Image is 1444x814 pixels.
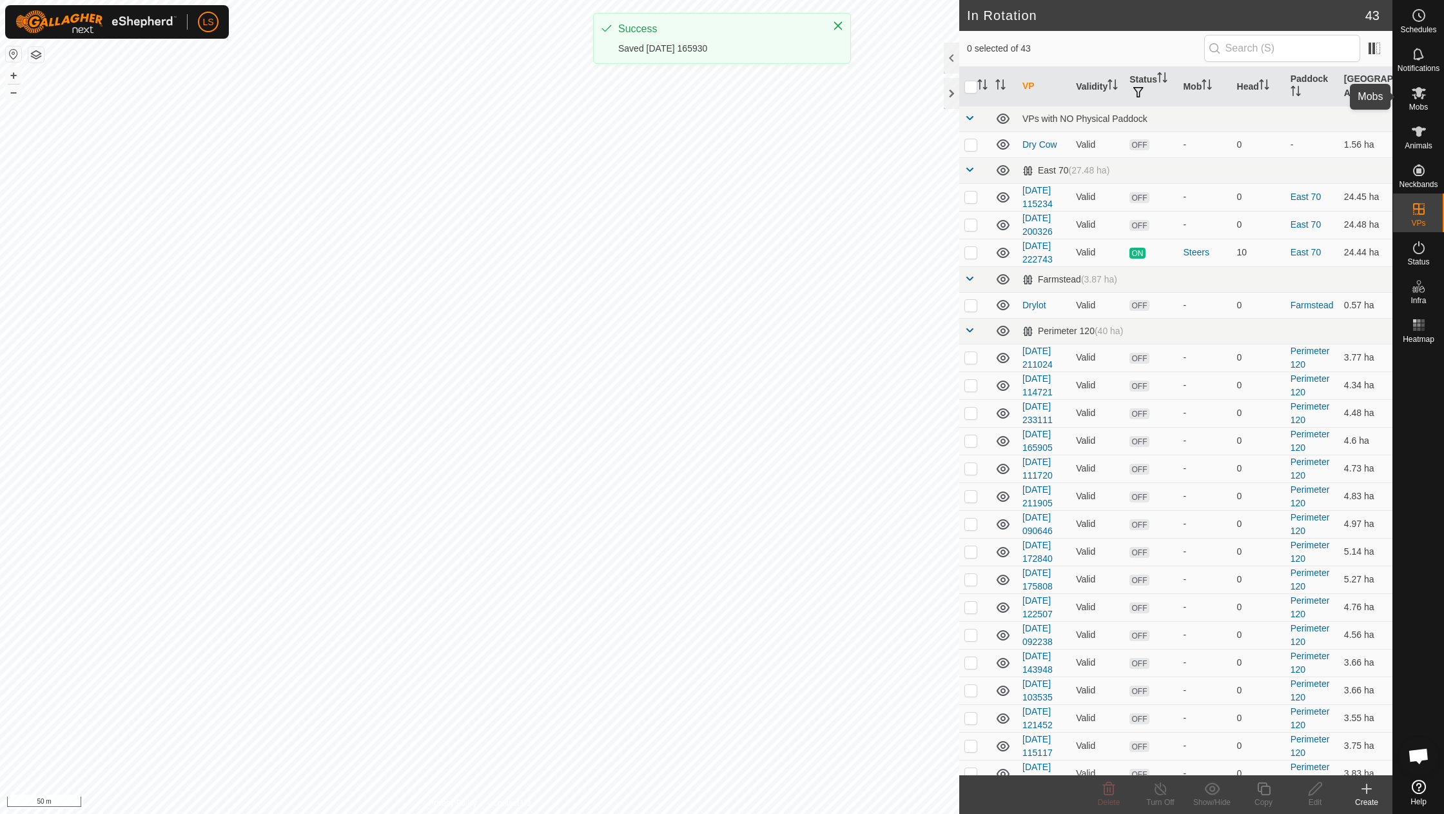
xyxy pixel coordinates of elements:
td: Valid [1071,344,1124,372]
a: Perimeter 120 [1291,679,1330,702]
td: 0 [1232,211,1285,239]
td: 0 [1232,399,1285,427]
span: Schedules [1400,26,1436,34]
div: - [1183,739,1226,753]
span: OFF [1129,686,1149,697]
td: 0.57 ha [1339,292,1392,318]
a: Dry Cow [1022,139,1057,150]
span: Mobs [1409,103,1428,111]
div: Show/Hide [1186,797,1238,808]
td: 3.66 ha [1339,677,1392,704]
a: [DATE] 172840 [1022,540,1053,564]
a: Help [1393,775,1444,811]
td: Valid [1071,132,1124,157]
span: (27.48 ha) [1068,165,1109,175]
td: Valid [1071,239,1124,266]
td: 0 [1232,621,1285,649]
td: Valid [1071,183,1124,211]
td: 0 [1232,372,1285,399]
span: OFF [1129,220,1149,231]
td: 0 [1232,292,1285,318]
a: [DATE] 114721 [1022,373,1053,397]
span: OFF [1129,464,1149,475]
div: - [1183,299,1226,312]
span: (3.87 ha) [1081,274,1117,284]
div: Success [618,21,819,37]
span: Notifications [1398,65,1439,72]
span: Help [1410,798,1427,806]
span: (40 ha) [1095,326,1123,336]
p-sorticon: Activate to sort [995,81,1006,92]
p-sorticon: Activate to sort [1157,74,1167,84]
span: OFF [1129,408,1149,419]
td: 0 [1232,593,1285,621]
a: [DATE] 115117 [1022,734,1053,758]
th: Status [1124,67,1178,106]
a: [DATE] 090646 [1022,512,1053,536]
a: Perimeter 120 [1291,762,1330,786]
button: – [6,84,21,100]
div: - [1183,656,1226,670]
div: Steers [1183,246,1226,259]
a: [DATE] 175808 [1022,568,1053,591]
div: - [1183,628,1226,642]
a: [DATE] 211905 [1022,484,1053,508]
a: Perimeter 120 [1291,651,1330,675]
td: 0 [1232,538,1285,566]
td: Valid [1071,292,1124,318]
span: Heatmap [1403,335,1434,343]
td: - [1285,132,1339,157]
a: Perimeter 120 [1291,484,1330,508]
p-sorticon: Activate to sort [1364,88,1374,98]
div: - [1183,545,1226,559]
td: 24.45 ha [1339,183,1392,211]
a: Perimeter 120 [1291,512,1330,536]
div: - [1183,434,1226,448]
td: 4.97 ha [1339,510,1392,538]
span: OFF [1129,602,1149,613]
button: Close [829,17,847,35]
span: Animals [1405,142,1432,150]
a: East 70 [1291,219,1321,230]
td: Valid [1071,566,1124,593]
img: Gallagher Logo [15,10,177,34]
div: - [1183,517,1226,531]
td: 4.34 ha [1339,372,1392,399]
td: 4.6 ha [1339,427,1392,455]
span: OFF [1129,192,1149,203]
td: 3.77 ha [1339,344,1392,372]
a: [DATE] 222743 [1022,241,1053,264]
td: Valid [1071,732,1124,760]
a: Perimeter 120 [1291,429,1330,453]
td: 4.83 ha [1339,482,1392,510]
a: Farmstead [1291,300,1334,310]
td: 10 [1232,239,1285,266]
a: [DATE] 165905 [1022,429,1053,453]
span: Delete [1098,798,1120,807]
td: 0 [1232,132,1285,157]
td: 0 [1232,566,1285,593]
td: 0 [1232,760,1285,788]
td: 5.14 ha [1339,538,1392,566]
span: OFF [1129,658,1149,669]
div: - [1183,711,1226,725]
a: Perimeter 120 [1291,457,1330,481]
span: OFF [1129,713,1149,724]
th: [GEOGRAPHIC_DATA] Area [1339,67,1392,106]
a: [DATE] 122507 [1022,595,1053,619]
a: Perimeter 120 [1291,734,1330,758]
div: - [1183,406,1226,420]
a: Perimeter 120 [1291,595,1330,619]
td: 24.44 ha [1339,239,1392,266]
span: OFF [1129,436,1149,447]
td: 0 [1232,427,1285,455]
td: 3.55 ha [1339,704,1392,732]
span: OFF [1129,381,1149,392]
div: - [1183,138,1226,152]
span: ON [1129,248,1145,259]
div: Saved [DATE] 165930 [618,42,819,55]
td: Valid [1071,211,1124,239]
td: 4.76 ha [1339,593,1392,621]
td: 4.56 ha [1339,621,1392,649]
a: Privacy Policy [429,797,477,809]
